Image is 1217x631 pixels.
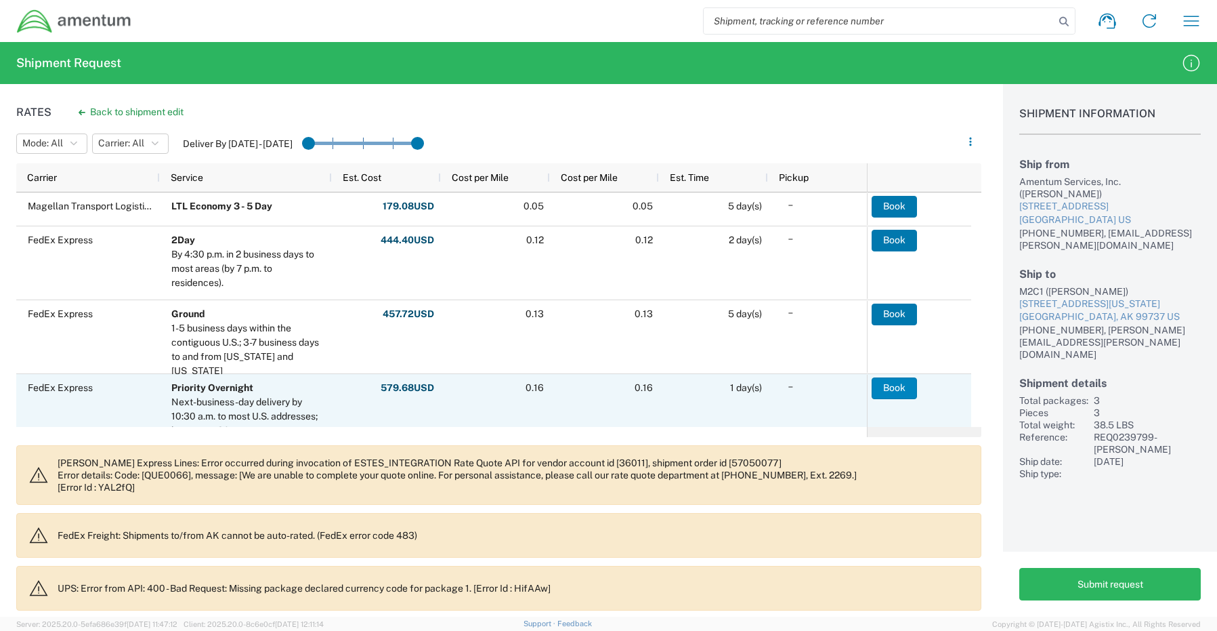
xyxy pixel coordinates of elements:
div: [PHONE_NUMBER], [EMAIL_ADDRESS][PERSON_NAME][DOMAIN_NAME] [1019,227,1201,251]
h1: Rates [16,106,51,119]
span: 5 day(s) [728,201,762,211]
button: Carrier: All [92,134,169,154]
span: FedEx Express [28,308,93,319]
button: Book [872,196,917,218]
input: Shipment, tracking or reference number [704,8,1054,34]
button: Book [872,304,917,325]
button: Book [872,378,917,399]
div: 38.5 LBS [1094,419,1201,431]
span: FedEx Express [28,235,93,245]
span: 0.12 [635,235,653,245]
p: FedEx Freight: Shipments to/from AK cannot be auto-rated. (FedEx error code 483) [58,529,970,542]
h2: Shipment details [1019,377,1201,390]
div: [STREET_ADDRESS] [1019,200,1201,213]
div: Total weight: [1019,419,1088,431]
div: Pieces [1019,407,1088,419]
span: Copyright © [DATE]-[DATE] Agistix Inc., All Rights Reserved [992,618,1201,630]
button: 444.40USD [380,230,435,251]
strong: 579.68 USD [381,382,434,394]
span: Pickup [779,172,809,183]
span: Est. Time [670,172,709,183]
span: Cost per Mile [561,172,618,183]
div: 3 [1094,407,1201,419]
span: 0.12 [526,235,544,245]
div: Amentum Services, Inc. ([PERSON_NAME]) [1019,176,1201,200]
b: LTL Economy 3 - 5 Day [171,201,272,211]
div: 1-5 business days within the contiguous U.S.; 3-7 business days to and from Alaska and Hawaii [171,321,326,378]
strong: 444.40 USD [381,234,434,247]
span: Est. Cost [343,172,381,183]
span: 2 day(s) [729,235,762,245]
b: Priority Overnight [171,382,253,393]
strong: 179.08 USD [383,200,434,213]
span: [DATE] 11:47:12 [127,620,177,628]
div: Reference: [1019,431,1088,455]
b: Ground [171,308,205,319]
button: Mode: All [16,134,87,154]
div: [PHONE_NUMBER], [PERSON_NAME][EMAIL_ADDRESS][PERSON_NAME][DOMAIN_NAME] [1019,324,1201,361]
a: Feedback [557,619,592,628]
button: Book [872,230,917,251]
button: 457.72USD [382,304,435,325]
h2: Ship to [1019,268,1201,281]
a: Support [524,619,557,628]
p: UPS: Error from API: 400 - Bad Request: Missing package declared currency code for package 1. [Er... [58,582,970,594]
div: [GEOGRAPHIC_DATA], AK 99737 US [1019,310,1201,324]
div: Next-business-day delivery by 10:30 a.m. to most U.S. addresses; by noon, 4:30 p.m. or 5 p.m. in ... [171,395,326,466]
b: 2Day [171,235,195,245]
h1: Shipment Information [1019,107,1201,135]
h2: Ship from [1019,158,1201,171]
span: Carrier: All [98,137,144,150]
span: Service [171,172,203,183]
a: [STREET_ADDRESS][US_STATE][GEOGRAPHIC_DATA], AK 99737 US [1019,298,1201,324]
span: 1 day(s) [730,382,762,393]
span: Server: 2025.20.0-5efa686e39f [16,620,177,628]
label: Deliver By [DATE] - [DATE] [183,138,293,150]
div: REQ0239799- [PERSON_NAME] [1094,431,1201,455]
div: M2C1 ([PERSON_NAME]) [1019,285,1201,298]
div: 3 [1094,394,1201,407]
img: dyncorp [16,9,132,34]
span: 0.13 [526,308,544,319]
span: 5 day(s) [728,308,762,319]
h2: Shipment Request [16,55,121,71]
button: Back to shipment edit [68,100,194,124]
span: FedEx Express [28,382,93,393]
span: Mode: All [22,137,63,150]
span: Client: 2025.20.0-8c6e0cf [184,620,324,628]
div: Ship type: [1019,468,1088,480]
div: [STREET_ADDRESS][US_STATE] [1019,298,1201,311]
button: Submit request [1019,568,1201,601]
span: 0.16 [526,382,544,393]
span: Magellan Transport Logistics [28,201,154,211]
button: 179.08USD [382,196,435,218]
span: Carrier [27,172,57,183]
div: Ship date: [1019,455,1088,468]
button: 579.68USD [380,378,435,399]
span: 0.05 [524,201,544,211]
div: [GEOGRAPHIC_DATA] US [1019,213,1201,227]
strong: 457.72 USD [383,308,434,321]
div: By 4:30 p.m. in 2 business days to most areas (by 7 p.m. to residences). [171,247,326,290]
span: 0.13 [635,308,653,319]
span: 0.16 [635,382,653,393]
span: 0.05 [633,201,653,211]
a: [STREET_ADDRESS][GEOGRAPHIC_DATA] US [1019,200,1201,226]
p: [PERSON_NAME] Express Lines: Error occurred during invocation of ESTES_INTEGRATION Rate Quote API... [58,457,970,493]
div: [DATE] [1094,455,1201,468]
div: Total packages: [1019,394,1088,407]
span: Cost per Mile [452,172,509,183]
span: [DATE] 12:11:14 [275,620,324,628]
